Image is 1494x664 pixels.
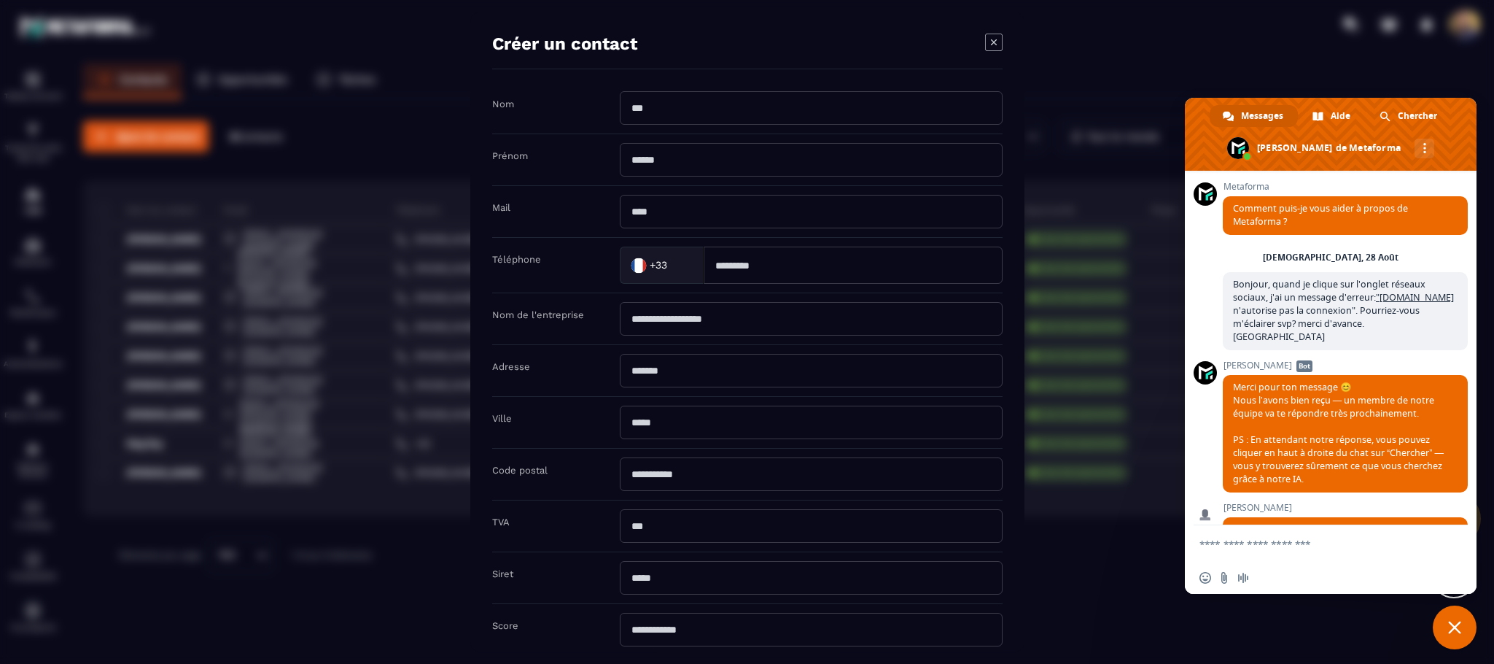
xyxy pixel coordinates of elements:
span: +33 [649,258,666,272]
label: Score [492,620,518,631]
h4: Créer un contact [492,34,637,54]
label: Mail [492,202,510,213]
a: "[DOMAIN_NAME] [1376,291,1454,304]
a: Chercher [1366,105,1452,127]
span: Comment puis-je vous aider à propos de Metaforma ? [1233,202,1408,228]
span: Insérer un emoji [1199,572,1211,584]
label: Adresse [492,361,530,372]
span: Bonjour, quand je clique sur l'onglet réseaux sociaux, j'ai un message d'erreur: n'autorise pas l... [1233,278,1454,343]
span: Messages [1241,105,1283,127]
label: TVA [492,517,510,528]
span: Aide [1331,105,1350,127]
span: Message audio [1237,572,1249,584]
div: [DEMOGRAPHIC_DATA], 28 Août [1263,253,1398,262]
label: Prénom [492,150,528,161]
textarea: Entrez votre message... [1199,525,1433,562]
span: [PERSON_NAME] [1223,360,1468,371]
label: Ville [492,413,512,424]
label: Nom de l'entreprise [492,309,584,320]
label: Téléphone [492,254,541,265]
div: Search for option [620,247,704,284]
span: Merci pour ton message 😊 Nous l’avons bien reçu — un membre de notre équipe va te répondre très p... [1233,381,1444,485]
a: Aide [1299,105,1365,127]
span: Envoyer un fichier [1218,572,1230,584]
label: Nom [492,99,514,109]
span: Metaforma [1223,182,1468,192]
span: Bot [1296,360,1312,372]
span: [PERSON_NAME] [1223,503,1468,513]
label: Code postal [492,465,548,476]
img: Country Flag [623,250,653,279]
a: Messages [1210,105,1298,127]
label: Siret [492,568,513,579]
a: Fermer le chat [1433,606,1477,649]
span: Chercher [1398,105,1437,127]
input: Search for option [670,254,688,276]
span: [PERSON_NAME], Peux-tu me confirmer que tu es bien sur ordinateur et sur Google Chrome lors de to... [1233,523,1456,654]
